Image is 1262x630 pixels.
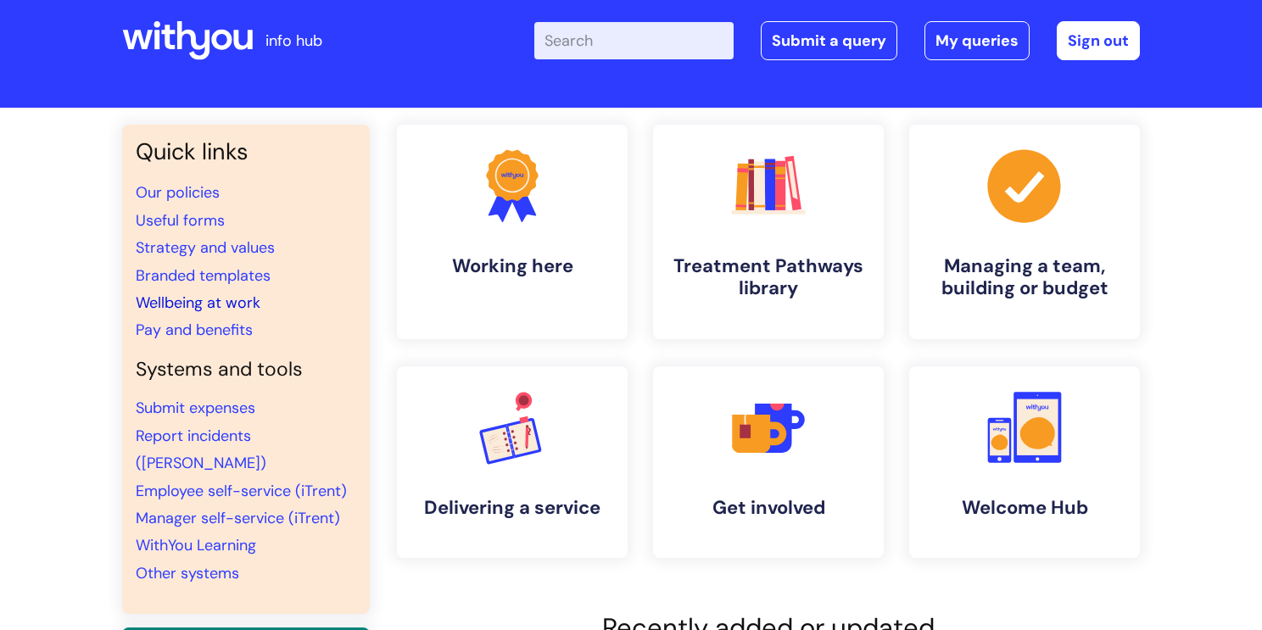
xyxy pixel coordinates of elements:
[653,125,884,339] a: Treatment Pathways library
[136,481,347,501] a: Employee self-service (iTrent)
[136,320,253,340] a: Pay and benefits
[136,138,356,165] h3: Quick links
[265,27,322,54] p: info hub
[136,358,356,382] h4: Systems and tools
[653,366,884,558] a: Get involved
[397,366,628,558] a: Delivering a service
[761,21,897,60] a: Submit a query
[136,210,225,231] a: Useful forms
[136,182,220,203] a: Our policies
[136,293,260,313] a: Wellbeing at work
[534,21,1140,60] div: | -
[1057,21,1140,60] a: Sign out
[136,398,255,418] a: Submit expenses
[909,366,1140,558] a: Welcome Hub
[923,255,1126,300] h4: Managing a team, building or budget
[397,125,628,339] a: Working here
[136,237,275,258] a: Strategy and values
[410,497,614,519] h4: Delivering a service
[923,497,1126,519] h4: Welcome Hub
[667,497,870,519] h4: Get involved
[909,125,1140,339] a: Managing a team, building or budget
[136,265,271,286] a: Branded templates
[534,22,734,59] input: Search
[924,21,1030,60] a: My queries
[136,535,256,555] a: WithYou Learning
[136,563,239,583] a: Other systems
[136,426,266,473] a: Report incidents ([PERSON_NAME])
[136,508,340,528] a: Manager self-service (iTrent)
[410,255,614,277] h4: Working here
[667,255,870,300] h4: Treatment Pathways library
